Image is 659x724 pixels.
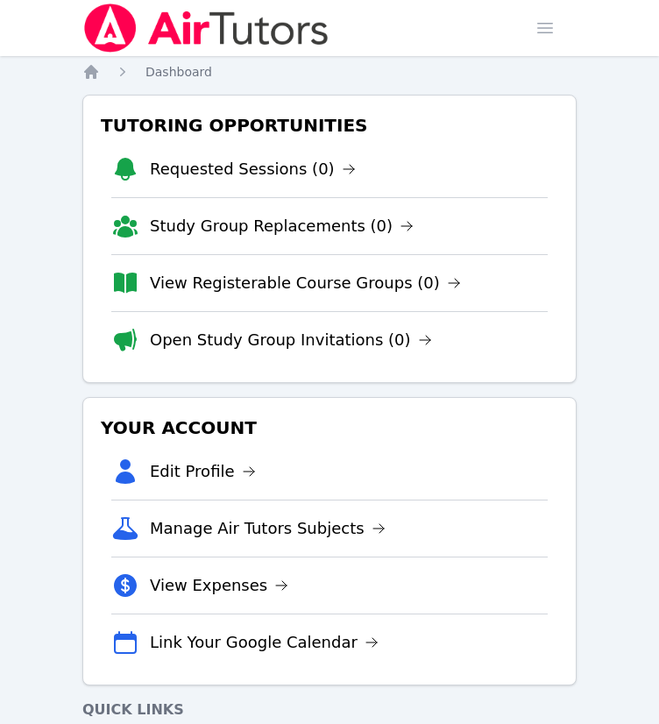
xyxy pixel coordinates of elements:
a: View Registerable Course Groups (0) [150,271,461,295]
a: Study Group Replacements (0) [150,214,414,238]
a: Open Study Group Invitations (0) [150,328,432,352]
h4: Quick Links [82,699,577,720]
a: Manage Air Tutors Subjects [150,516,386,541]
h3: Your Account [97,412,562,444]
a: Dashboard [145,63,212,81]
a: View Expenses [150,573,288,598]
img: Air Tutors [82,4,330,53]
nav: Breadcrumb [82,63,577,81]
a: Requested Sessions (0) [150,157,356,181]
span: Dashboard [145,65,212,79]
a: Edit Profile [150,459,256,484]
h3: Tutoring Opportunities [97,110,562,141]
a: Link Your Google Calendar [150,630,379,655]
